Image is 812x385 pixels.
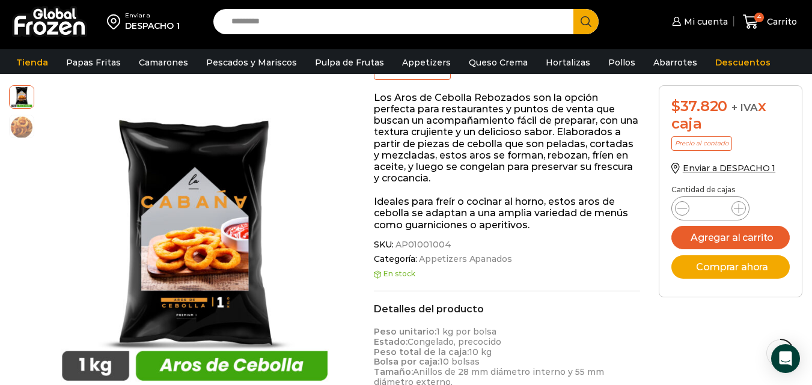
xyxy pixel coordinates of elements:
span: SKU: [374,240,640,250]
strong: Bolsa por caja: [374,356,439,367]
strong: Estado: [374,336,408,347]
a: Pulpa de Frutas [309,51,390,74]
span: Carrito [764,16,797,28]
p: Ideales para freír o cocinar al horno, estos aros de cebolla se adaptan a una amplia variedad de ... [374,196,640,231]
a: Pollos [602,51,641,74]
strong: Tamaño: [374,366,413,377]
a: 4 Carrito [740,8,800,36]
div: Open Intercom Messenger [771,344,800,373]
bdi: 37.820 [671,97,727,115]
span: aros-1kg [10,84,34,108]
button: Search button [573,9,599,34]
p: Los Aros de Cebolla Rebozados son la opción perfecta para restaurantes y puntos de venta que busc... [374,92,640,184]
span: Categoría: [374,254,640,264]
div: x caja [671,98,790,133]
span: AP01001004 [394,240,451,250]
a: Appetizers [396,51,457,74]
img: address-field-icon.svg [107,11,125,32]
p: Precio al contado [671,136,732,151]
a: Appetizers Apanados [417,254,511,264]
p: En stock [374,270,640,278]
div: Enviar a [125,11,180,20]
a: Abarrotes [647,51,703,74]
input: Product quantity [699,200,722,217]
button: Comprar ahora [671,255,790,279]
a: Descuentos [709,51,777,74]
p: Cantidad de cajas [671,186,790,194]
button: Agregar al carrito [671,226,790,249]
span: $ [671,97,680,115]
h2: Detalles del producto [374,303,640,315]
span: 4 [754,13,764,22]
span: aros-de-cebolla [10,115,34,139]
a: Pescados y Mariscos [200,51,303,74]
a: Tienda [10,51,54,74]
a: Camarones [133,51,194,74]
a: Mi cuenta [669,10,728,34]
span: Enviar a DESPACHO 1 [683,163,775,174]
div: DESPACHO 1 [125,20,180,32]
strong: Peso unitario: [374,326,436,337]
a: Papas Fritas [60,51,127,74]
strong: Peso total de la caja: [374,347,469,357]
a: Hortalizas [540,51,596,74]
a: Enviar a DESPACHO 1 [671,163,775,174]
a: Queso Crema [463,51,534,74]
span: Mi cuenta [681,16,728,28]
span: + IVA [731,102,758,114]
